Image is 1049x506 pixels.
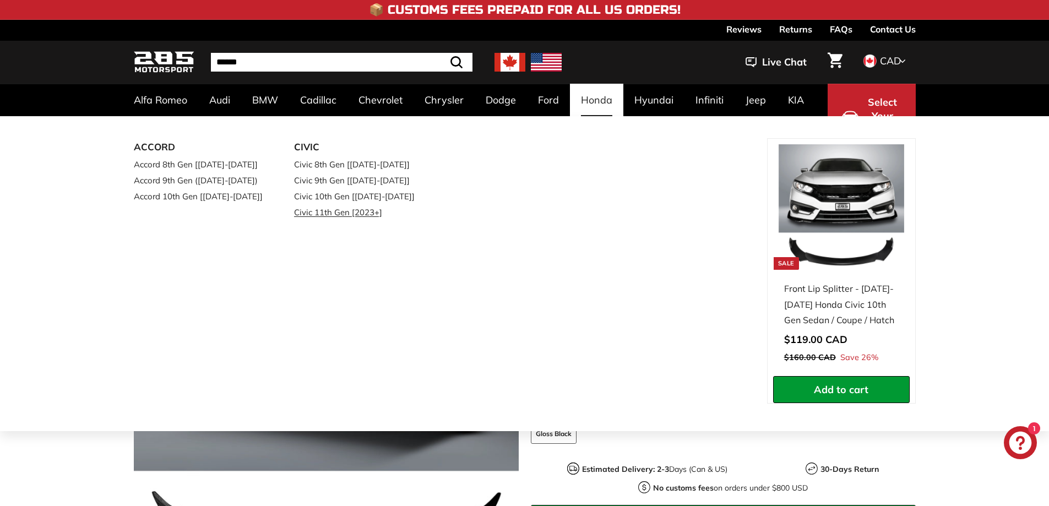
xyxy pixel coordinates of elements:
a: Accord 9th Gen ([DATE]-[DATE]) [134,172,264,188]
inbox-online-store-chat: Shopify online store chat [1001,426,1040,462]
div: Sale [774,257,799,270]
a: Jeep [735,84,777,116]
input: Search [211,53,472,72]
h4: 📦 Customs Fees Prepaid for All US Orders! [369,3,681,17]
a: Chrysler [414,84,475,116]
a: Contact Us [870,20,916,39]
span: $160.00 CAD [784,352,836,362]
button: Add to cart [773,376,910,404]
a: Returns [779,20,812,39]
a: Cadillac [289,84,347,116]
a: Sale Front Lip Splitter - [DATE]-[DATE] Honda Civic 10th Gen Sedan / Coupe / Hatch Save 26% [773,139,910,376]
p: on orders under $800 USD [653,482,808,494]
a: Accord 8th Gen [[DATE]-[DATE]] [134,156,264,172]
a: Cart [821,43,849,81]
a: Chevrolet [347,84,414,116]
a: Hyundai [623,84,684,116]
img: Logo_285_Motorsport_areodynamics_components [134,50,194,75]
a: Alfa Romeo [123,84,198,116]
a: KIA [777,84,815,116]
strong: No customs fees [653,483,714,493]
a: CIVIC [294,138,424,156]
a: Honda [570,84,623,116]
a: Ford [527,84,570,116]
a: Accord 10th Gen [[DATE]-[DATE]] [134,188,264,204]
a: Infiniti [684,84,735,116]
a: ACCORD [134,138,264,156]
button: Live Chat [731,48,821,76]
a: Dodge [475,84,527,116]
a: FAQs [830,20,852,39]
a: Audi [198,84,241,116]
span: Add to cart [814,383,868,396]
span: CAD [880,55,901,67]
strong: 30-Days Return [820,464,879,474]
span: $119.00 CAD [784,333,847,346]
a: Reviews [726,20,762,39]
p: Days (Can & US) [582,464,727,475]
a: Civic 8th Gen [[DATE]-[DATE]] [294,156,424,172]
span: Select Your Vehicle [864,95,901,138]
div: Front Lip Splitter - [DATE]-[DATE] Honda Civic 10th Gen Sedan / Coupe / Hatch [784,281,899,328]
a: Civic 11th Gen [2023+] [294,204,424,220]
strong: Estimated Delivery: 2-3 [582,464,669,474]
a: Civic 9th Gen [[DATE]-[DATE]] [294,172,424,188]
a: BMW [241,84,289,116]
a: Civic 10th Gen [[DATE]-[DATE]] [294,188,424,204]
span: Save 26% [840,351,878,365]
span: Live Chat [762,55,807,69]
